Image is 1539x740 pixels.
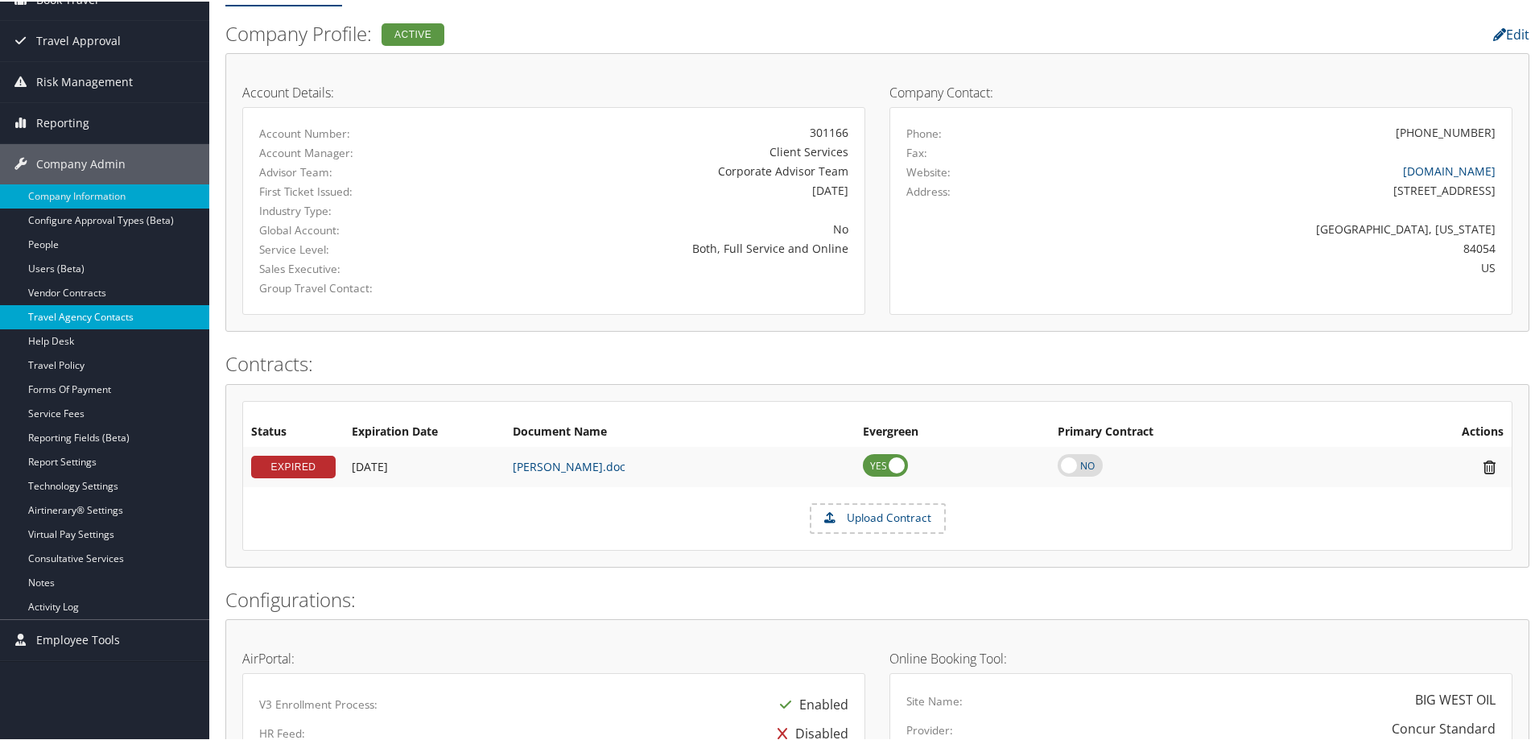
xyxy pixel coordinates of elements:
h2: Contracts: [225,349,1529,376]
span: Employee Tools [36,618,120,659]
div: [PHONE_NUMBER] [1396,122,1496,139]
h2: Configurations: [225,585,1529,612]
th: Primary Contract [1050,416,1354,445]
h4: Company Contact: [889,85,1512,97]
label: Advisor Team: [259,163,439,179]
label: Phone: [906,124,942,140]
div: 84054 [1060,238,1496,255]
h4: AirPortal: [242,651,865,664]
div: No [464,219,848,236]
label: Sales Executive: [259,259,439,275]
i: Remove Contract [1475,457,1504,474]
div: Both, Full Service and Online [464,238,848,255]
a: Edit [1493,24,1529,42]
span: Travel Approval [36,19,121,60]
th: Expiration Date [344,416,505,445]
label: Address: [906,182,951,198]
h4: Account Details: [242,85,865,97]
th: Actions [1354,416,1512,445]
th: Document Name [505,416,855,445]
a: [PERSON_NAME].doc [513,457,625,473]
label: First Ticket Issued: [259,182,439,198]
label: Provider: [906,721,953,737]
label: Account Number: [259,124,439,140]
div: EXPIRED [251,454,336,477]
label: V3 Enrollment Process: [259,695,378,711]
span: Reporting [36,101,89,142]
div: [STREET_ADDRESS] [1060,180,1496,197]
a: [DOMAIN_NAME] [1403,162,1496,177]
h4: Online Booking Tool: [889,651,1512,664]
div: Enabled [772,688,848,717]
label: Group Travel Contact: [259,279,439,295]
div: [DATE] [464,180,848,197]
span: Company Admin [36,143,126,183]
div: US [1060,258,1496,275]
div: 301166 [464,122,848,139]
div: [GEOGRAPHIC_DATA], [US_STATE] [1060,219,1496,236]
div: Corporate Advisor Team [464,161,848,178]
div: Client Services [464,142,848,159]
label: HR Feed: [259,724,305,740]
div: Concur Standard [1392,717,1496,737]
label: Upload Contract [811,503,944,531]
label: Global Account: [259,221,439,237]
div: BIG WEST OIL [1415,688,1496,708]
label: Industry Type: [259,201,439,217]
label: Website: [906,163,951,179]
div: Add/Edit Date [352,458,497,473]
th: Evergreen [855,416,1050,445]
label: Site Name: [906,692,963,708]
span: [DATE] [352,457,388,473]
label: Fax: [906,143,927,159]
h2: Company Profile: [225,19,1087,46]
th: Status [243,416,344,445]
label: Account Manager: [259,143,439,159]
label: Service Level: [259,240,439,256]
div: Active [382,22,444,44]
span: Risk Management [36,60,133,101]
